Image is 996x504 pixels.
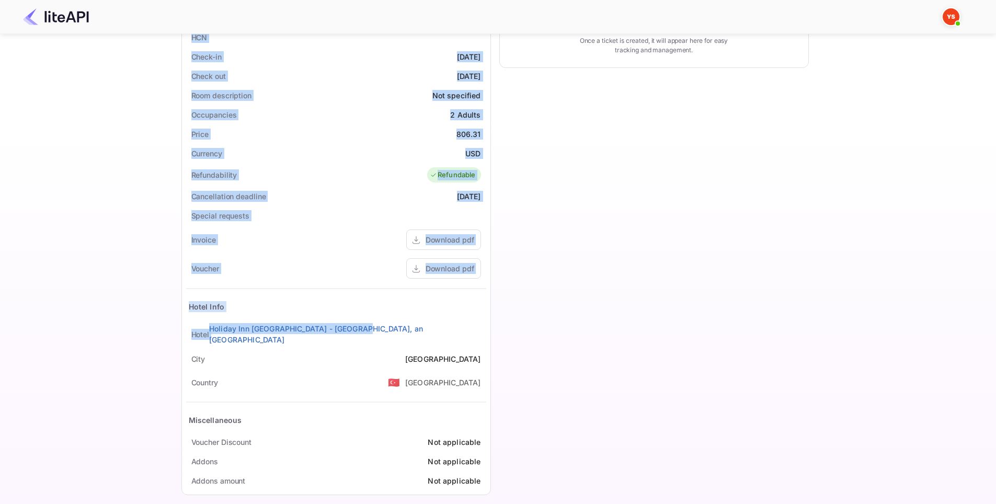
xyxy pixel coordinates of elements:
div: [DATE] [457,191,481,202]
div: Not applicable [428,475,480,486]
div: Download pdf [426,263,474,274]
div: Addons [191,456,218,467]
div: Check out [191,71,226,82]
div: Download pdf [426,234,474,245]
p: Once a ticket is created, it will appear here for easy tracking and management. [571,36,737,55]
div: 2 Adults [450,109,480,120]
div: Refundability [191,169,237,180]
div: City [191,353,205,364]
div: [DATE] [457,51,481,62]
div: [GEOGRAPHIC_DATA] [405,377,481,388]
div: Price [191,129,209,140]
div: HCN [191,32,208,43]
div: USD [465,148,480,159]
div: Room description [191,90,251,101]
div: Not applicable [428,456,480,467]
div: Invoice [191,234,216,245]
div: Not specified [432,90,481,101]
div: Addons amount [191,475,246,486]
div: Miscellaneous [189,415,242,426]
div: 806.31 [456,129,481,140]
div: Voucher Discount [191,437,251,448]
img: Yandex Support [943,8,959,25]
img: LiteAPI Logo [23,8,89,25]
div: Not applicable [428,437,480,448]
div: Special requests [191,210,249,221]
div: Refundable [430,170,476,180]
div: [DATE] [457,71,481,82]
span: United States [388,373,400,392]
div: Voucher [191,263,219,274]
div: [GEOGRAPHIC_DATA] [405,353,481,364]
div: Occupancies [191,109,237,120]
div: Hotel [191,329,210,340]
div: Country [191,377,218,388]
div: Hotel Info [189,301,225,312]
div: Cancellation deadline [191,191,266,202]
div: Currency [191,148,222,159]
div: Check-in [191,51,222,62]
a: Holiday Inn [GEOGRAPHIC_DATA] - [GEOGRAPHIC_DATA], an [GEOGRAPHIC_DATA] [209,323,480,345]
